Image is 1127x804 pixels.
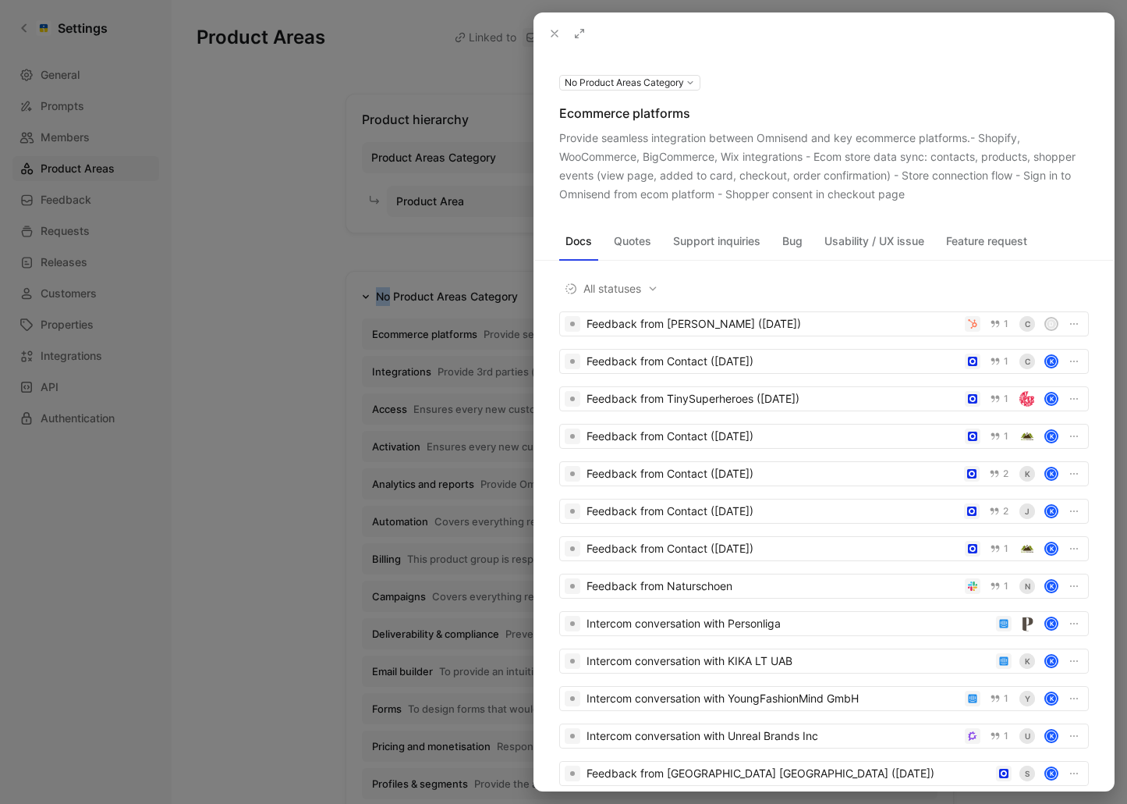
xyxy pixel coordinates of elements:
button: Quotes [608,229,657,254]
button: Bug [776,229,809,254]
a: Intercom conversation with Unreal Brands Inc1UK [559,724,1089,749]
img: escapeoutdoors.com [1019,541,1035,557]
button: 1 [987,428,1012,445]
button: 1 [987,315,1012,333]
button: 1 [987,690,1012,707]
div: C [1019,354,1035,369]
div: K [1046,656,1057,667]
img: personliga.se [1019,616,1035,631]
div: Feedback from Contact ([DATE]) [587,427,959,446]
div: K [1046,768,1057,779]
button: 2 [986,503,1012,520]
div: K [1019,466,1035,482]
span: 1 [1004,582,1008,591]
span: 2 [1003,469,1008,478]
div: Feedback from Naturschoen [587,577,959,596]
div: Feedback from Contact ([DATE]) [587,539,959,558]
span: 1 [1004,357,1008,366]
button: Feature request [940,229,1033,254]
div: Intercom conversation with YoungFashionMind GmbH [587,689,959,708]
button: All statuses [559,279,664,299]
div: Feedback from [GEOGRAPHIC_DATA] [GEOGRAPHIC_DATA] ([DATE]) [587,764,990,783]
span: 2 [1003,507,1008,516]
span: 1 [1004,394,1008,404]
div: Ecommerce platforms [559,104,1089,123]
div: K [1046,618,1057,629]
div: Feedback from Contact ([DATE]) [587,502,958,521]
div: Intercom conversation with KIKA LT UAB [587,652,990,671]
a: Feedback from Contact ([DATE])2JK [559,499,1089,524]
button: 1 [987,578,1012,595]
div: Intercom conversation with Unreal Brands Inc [587,727,959,745]
div: C [1019,316,1035,332]
span: All statuses [565,279,658,298]
a: Feedback from Contact ([DATE])2KK [559,461,1089,486]
a: Feedback from [GEOGRAPHIC_DATA] [GEOGRAPHIC_DATA] ([DATE])SK [559,761,1089,786]
div: Y [1019,691,1035,706]
button: 2 [986,465,1012,482]
div: K [1046,431,1057,442]
div: J [1019,503,1035,519]
span: 1 [1004,432,1008,441]
div: K [1046,468,1057,479]
div: Feedback from TinySuperheroes ([DATE]) [587,390,959,408]
span: 1 [1004,319,1008,329]
div: Feedback from Contact ([DATE]) [587,352,959,371]
div: Feedback from [PERSON_NAME] ([DATE]) [587,315,959,333]
span: 1 [1004,544,1008,553]
a: Feedback from Contact ([DATE])1CK [559,349,1089,374]
div: N [1019,578,1035,594]
a: Feedback from Contact ([DATE])1K [559,424,1089,449]
button: 1 [987,728,1012,745]
div: K [1046,393,1057,404]
div: K [1046,506,1057,517]
span: 1 [1004,731,1008,741]
div: Intercom conversation with Personliga [587,614,990,633]
div: K [1046,693,1057,704]
div: U [1019,728,1035,744]
button: Usability / UX issue [818,229,930,254]
a: Feedback from TinySuperheroes ([DATE])1K [559,386,1089,411]
div: D [1046,318,1057,329]
a: Intercom conversation with KIKA LT UABKK [559,649,1089,674]
button: 1 [987,353,1012,370]
button: Docs [559,229,598,254]
a: Feedback from [PERSON_NAME] ([DATE])1CD [559,311,1089,336]
div: K [1046,581,1057,592]
div: K [1046,543,1057,554]
div: K [1019,653,1035,669]
button: 1 [987,390,1012,407]
span: 1 [1004,694,1008,703]
img: tinysuperheroes.com [1019,391,1035,407]
button: No Product Areas Category [559,75,700,91]
a: Intercom conversation with YoungFashionMind GmbH1YK [559,686,1089,711]
div: K [1046,731,1057,742]
a: Feedback from Contact ([DATE])1K [559,536,1089,561]
a: Feedback from Naturschoen1NK [559,574,1089,599]
button: 1 [987,540,1012,557]
div: Provide seamless integration between Omnisend and key ecommerce platforms.- Shopify, WooCommerce,... [559,129,1089,204]
a: Intercom conversation with PersonligaK [559,611,1089,636]
button: Support inquiries [667,229,767,254]
div: S [1019,766,1035,781]
img: escapeoutdoors.com [1019,429,1035,444]
div: Feedback from Contact ([DATE]) [587,464,958,483]
div: K [1046,356,1057,367]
